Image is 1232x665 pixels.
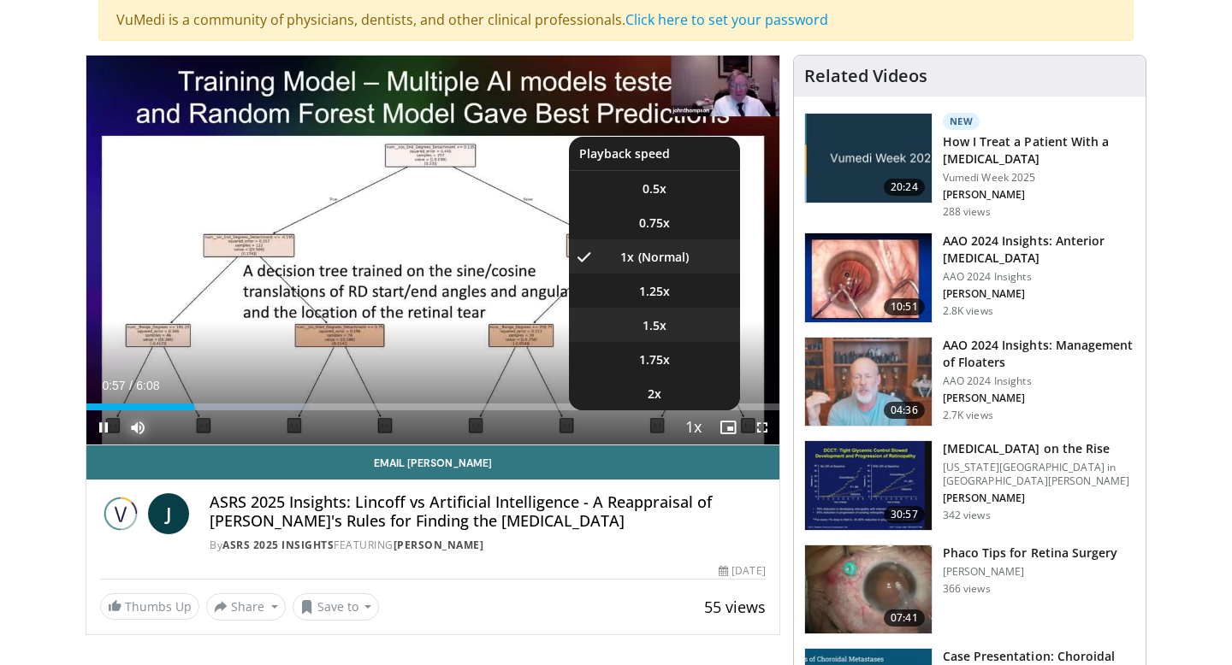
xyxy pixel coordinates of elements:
[943,270,1135,284] p: AAO 2024 Insights
[943,491,1135,505] p: [PERSON_NAME]
[100,493,141,534] img: ASRS 2025 Insights
[884,298,925,315] span: 10:51
[805,338,932,427] img: 8e655e61-78ac-4b3e-a4e7-f43113671c25.150x105_q85_crop-smart_upscale.jpg
[943,509,991,522] p: 342 views
[121,410,155,444] button: Mute
[711,410,745,444] button: Enable picture-in-picture mode
[805,233,932,322] img: fd942f01-32bb-45af-b226-b96b538a46e6.150x105_q85_crop-smart_upscale.jpg
[804,66,927,86] h4: Related Videos
[210,493,766,530] h4: ASRS 2025 Insights: Lincoff vs Artificial Intelligence - A Reappraisal of [PERSON_NAME]'s Rules f...
[100,593,199,620] a: Thumbs Up
[943,374,1135,388] p: AAO 2024 Insights
[86,410,121,444] button: Pause
[745,410,779,444] button: Fullscreen
[625,10,828,29] a: Click here to set your password
[943,409,993,422] p: 2.7K views
[884,609,925,627] span: 07:41
[943,565,1118,579] p: [PERSON_NAME]
[884,506,925,523] span: 30:57
[943,232,1135,267] h3: AAO 2024 Insights: Anterior [MEDICAL_DATA]
[648,385,661,403] span: 2x
[884,179,925,196] span: 20:24
[129,379,133,392] span: /
[943,133,1135,168] h3: How I Treat a Patient With a [MEDICAL_DATA]
[943,337,1135,371] h3: AAO 2024 Insights: Management of Floaters
[804,544,1135,635] a: 07:41 Phaco Tips for Retina Surgery [PERSON_NAME] 366 views
[222,538,334,552] a: ASRS 2025 Insights
[639,215,670,232] span: 0.75x
[943,544,1118,562] h3: Phaco Tips for Retina Surgery
[677,410,711,444] button: Playback Rate
[148,493,189,534] a: J
[206,593,286,621] button: Share
[620,249,634,266] span: 1x
[86,56,779,445] video-js: Video Player
[136,379,159,392] span: 6:08
[804,232,1135,323] a: 10:51 AAO 2024 Insights: Anterior [MEDICAL_DATA] AAO 2024 Insights [PERSON_NAME] 2.8K views
[943,461,1135,488] p: [US_STATE][GEOGRAPHIC_DATA] in [GEOGRAPHIC_DATA][PERSON_NAME]
[86,403,779,410] div: Progress Bar
[943,205,991,219] p: 288 views
[805,441,932,530] img: 4ce8c11a-29c2-4c44-a801-4e6d49003971.150x105_q85_crop-smart_upscale.jpg
[943,171,1135,185] p: Vumedi Week 2025
[719,563,765,579] div: [DATE]
[943,188,1135,202] p: [PERSON_NAME]
[639,283,670,300] span: 1.25x
[943,391,1135,405] p: [PERSON_NAME]
[804,440,1135,531] a: 30:57 [MEDICAL_DATA] on the Rise [US_STATE][GEOGRAPHIC_DATA] in [GEOGRAPHIC_DATA][PERSON_NAME] [P...
[804,113,1135,219] a: 20:24 New How I Treat a Patient With a [MEDICAL_DATA] Vumedi Week 2025 [PERSON_NAME] 288 views
[943,287,1135,301] p: [PERSON_NAME]
[884,402,925,419] span: 04:36
[394,538,484,552] a: [PERSON_NAME]
[643,180,666,197] span: 0.5x
[943,113,980,130] p: New
[943,582,991,596] p: 366 views
[943,304,993,318] p: 2.8K views
[805,545,932,634] img: 2b0bc81e-4ab6-4ab1-8b29-1f6153f15110.150x105_q85_crop-smart_upscale.jpg
[210,538,766,553] div: By FEATURING
[805,114,932,203] img: 02d29458-18ce-4e7f-be78-7423ab9bdffd.jpg.150x105_q85_crop-smart_upscale.jpg
[804,337,1135,427] a: 04:36 AAO 2024 Insights: Management of Floaters AAO 2024 Insights [PERSON_NAME] 2.7K views
[704,597,766,617] span: 55 views
[102,379,125,392] span: 0:57
[643,317,666,334] span: 1.5x
[86,445,779,480] a: Email [PERSON_NAME]
[943,440,1135,457] h3: [MEDICAL_DATA] on the Rise
[639,351,670,368] span: 1.75x
[293,593,380,621] button: Save to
